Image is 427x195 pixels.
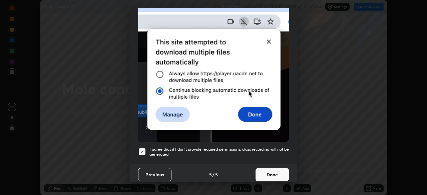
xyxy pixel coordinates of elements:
h4: / [212,171,215,178]
button: Done [256,168,289,181]
h5: I agree that if I don't provide required permissions, class recording will not be generated [149,147,289,157]
h4: 5 [209,171,212,178]
h4: 5 [215,171,218,178]
button: Previous [138,168,171,181]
